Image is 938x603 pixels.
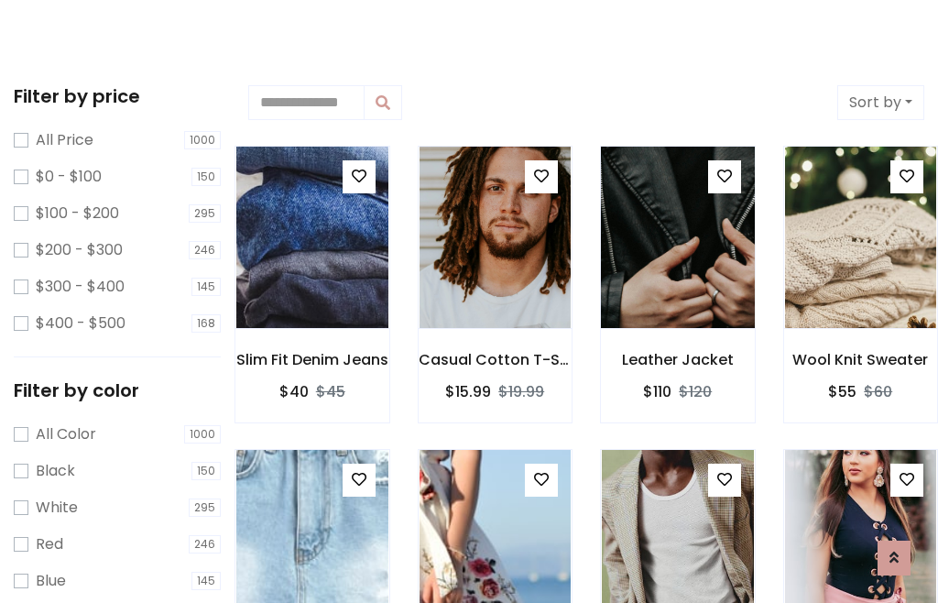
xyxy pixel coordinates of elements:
span: 246 [189,241,221,259]
del: $45 [316,381,345,402]
h6: $15.99 [445,383,491,400]
h6: Slim Fit Denim Jeans [235,351,389,368]
h6: $55 [828,383,856,400]
span: 168 [191,314,221,333]
label: Black [36,460,75,482]
label: $100 - $200 [36,203,119,225]
h6: Leather Jacket [601,351,755,368]
label: Blue [36,570,66,592]
span: 1000 [184,425,221,444]
h6: Wool Knit Sweater [784,351,938,368]
label: $0 - $100 [36,166,102,188]
h6: $110 [643,383,671,400]
label: Red [36,533,63,555]
h6: Casual Cotton T-Shirt [419,351,573,368]
del: $120 [679,381,712,402]
span: 145 [191,278,221,296]
h6: $40 [279,383,309,400]
span: 246 [189,535,221,554]
span: 150 [191,168,221,186]
h5: Filter by color [14,379,221,401]
span: 295 [189,204,221,223]
label: $400 - $500 [36,312,125,334]
label: White [36,497,78,519]
span: 145 [191,572,221,590]
label: $200 - $300 [36,239,123,261]
label: All Color [36,423,96,445]
label: $300 - $400 [36,276,125,298]
span: 150 [191,462,221,480]
button: Sort by [837,85,924,120]
span: 1000 [184,131,221,149]
label: All Price [36,129,93,151]
del: $60 [864,381,892,402]
del: $19.99 [498,381,544,402]
h5: Filter by price [14,85,221,107]
span: 295 [189,499,221,517]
